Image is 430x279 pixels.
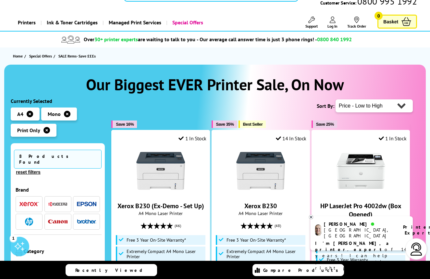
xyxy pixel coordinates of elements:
a: Xerox B230 [236,190,285,197]
span: Basket [383,17,398,26]
span: Extremely Compact A4 Mono Laser Printer [227,249,304,259]
img: user-headset-light.svg [410,243,423,256]
span: A4 Mono Laser Printer [115,210,206,216]
span: SALE Items- Save £££s [58,54,96,58]
b: I'm [PERSON_NAME], a printer expert [315,240,391,252]
div: Currently Selected [11,98,105,104]
a: HP LaserJet Pro 4002dw (Box Opened) [337,190,385,197]
img: Canon [48,220,68,224]
button: Kyocera [46,200,69,209]
span: Save 35% [216,122,234,127]
img: HP LaserJet Pro 4002dw (Box Opened) [337,146,385,195]
a: Special Offers [166,14,208,31]
span: - Our average call answer time is just 3 phone rings! - [197,36,352,43]
p: of 14 years! I can help you choose the right product [315,240,408,271]
div: Brand [16,186,100,193]
div: 1 [10,235,17,242]
span: Mono [48,111,61,117]
span: 0800 840 1992 [317,36,352,43]
a: Ink & Toner Cartridges [41,14,103,31]
button: Save 16% [111,120,137,128]
span: Compare Products [263,267,342,273]
img: Kyocera [48,202,68,207]
a: Track Order [347,17,366,29]
span: Ink & Toner Cartridges [47,14,98,31]
span: 8 Products Found [14,150,102,169]
a: Home [13,53,24,59]
button: Brother [75,217,98,226]
button: Epson [75,200,98,209]
span: A4 [17,111,23,117]
button: HP [18,217,41,226]
img: Brother [77,219,96,224]
button: Save 35% [212,120,237,128]
div: Category [24,248,100,254]
a: Support [305,17,318,29]
button: Xerox [18,200,41,209]
span: Print Only [17,127,40,133]
button: Save 25% [312,120,337,128]
span: (48) [275,220,281,232]
a: HP LaserJet Pro 4002dw (Box Opened) [320,202,401,219]
span: Special Offers [29,53,52,59]
button: Best Seller [239,120,266,128]
div: [GEOGRAPHIC_DATA], [GEOGRAPHIC_DATA] [324,227,395,239]
a: Special Offers [29,53,54,59]
button: Canon [46,217,69,226]
a: Xerox B230 [244,202,277,210]
span: Over are waiting to talk to you [84,36,195,43]
span: Free 3 Year On-Site Warranty* [127,237,186,243]
span: (46) [175,220,181,232]
span: Recently Viewed [75,267,149,273]
a: Managed Print Services [103,14,166,31]
div: 1 In Stock [379,135,407,142]
a: Printers [13,14,41,31]
span: Support [305,24,318,29]
span: A4 Mono Laser Printer [215,210,307,216]
a: Xerox B230 (Ex-Demo - Set Up) [117,202,204,210]
img: Xerox [19,202,39,206]
img: HP [25,218,33,226]
span: Save 25% [316,122,334,127]
a: Basket 0 [377,15,417,29]
span: 30+ printer experts [94,36,138,43]
img: Xerox B230 (Ex-Demo - Set Up) [136,146,185,195]
div: 1 In Stock [178,135,206,142]
a: Xerox B230 (Ex-Demo - Set Up) [136,190,185,197]
span: Sort By: [317,103,334,109]
img: ashley-livechat.png [315,224,321,236]
a: Compare Products [252,264,344,276]
div: [PERSON_NAME] [324,221,395,227]
div: 14 In Stock [276,135,306,142]
span: Extremely Compact A4 Mono Laser Printer [127,249,204,259]
img: Epson [77,202,96,207]
a: Log In [327,17,338,29]
button: reset filters [14,169,42,175]
span: 0 [375,12,383,20]
a: Recently Viewed [66,264,157,276]
span: Log In [327,24,338,29]
span: Best Seller [243,122,263,127]
span: Free 3 Year On-Site Warranty* [227,237,286,243]
h1: Our Biggest EVER Printer Sale, On Now [11,74,419,95]
span: Save 16% [116,122,134,127]
img: Xerox B230 [236,146,285,195]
